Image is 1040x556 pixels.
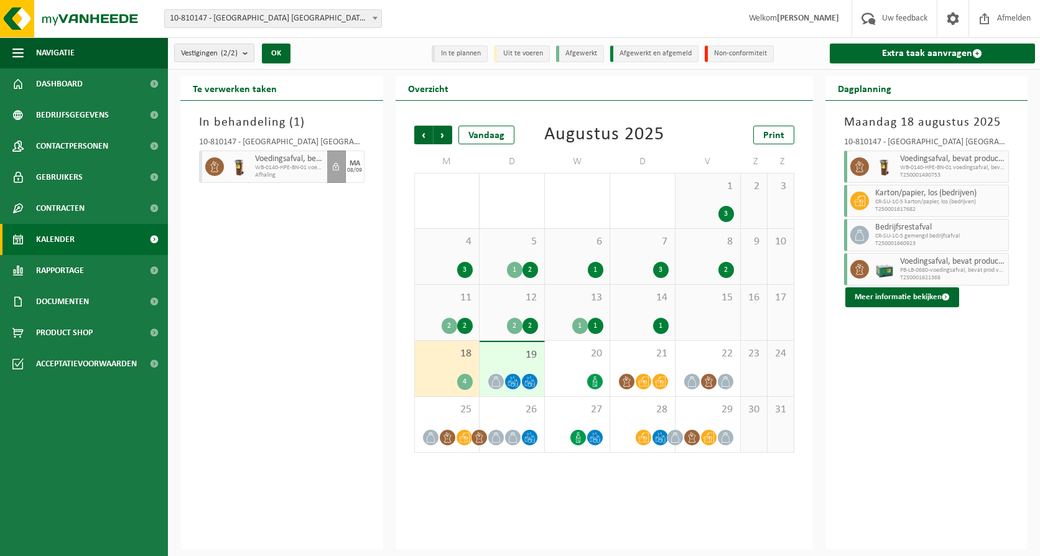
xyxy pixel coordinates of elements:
[36,100,109,131] span: Bedrijfsgegevens
[682,403,734,417] span: 29
[199,113,364,132] h3: In behandeling ( )
[763,131,784,141] span: Print
[457,318,473,334] div: 2
[180,76,289,100] h2: Te verwerken taken
[36,68,83,100] span: Dashboard
[845,287,959,307] button: Meer informatie bekijken
[705,45,774,62] li: Non-conformiteit
[36,193,85,224] span: Contracten
[768,151,794,173] td: Z
[844,138,1010,151] div: 10-810147 - [GEOGRAPHIC_DATA] [GEOGRAPHIC_DATA] - [GEOGRAPHIC_DATA]
[774,347,787,361] span: 24
[421,347,473,361] span: 18
[774,180,787,193] span: 3
[676,151,741,173] td: V
[718,206,734,222] div: 3
[653,262,669,278] div: 3
[747,180,761,193] span: 2
[774,235,787,249] span: 10
[682,291,734,305] span: 15
[572,318,588,334] div: 1
[255,154,324,164] span: Voedingsafval, bevat producten van dierlijke oorsprong, onverpakt, categorie 3
[875,233,1006,240] span: CR-SU-1C-5 gemengd bedrijfsafval
[741,151,768,173] td: Z
[616,403,669,417] span: 28
[682,347,734,361] span: 22
[747,347,761,361] span: 23
[36,286,89,317] span: Documenten
[432,45,488,62] li: In te plannen
[753,126,794,144] a: Print
[36,255,84,286] span: Rapportage
[294,116,300,129] span: 1
[610,151,676,173] td: D
[830,44,1036,63] a: Extra taak aanvragen
[230,157,249,176] img: WB-0140-HPE-BN-06
[262,44,290,63] button: OK
[164,9,382,28] span: 10-810147 - VAN DER VALK HOTEL ANTWERPEN NV - BORGERHOUT
[414,126,433,144] span: Vorige
[36,162,83,193] span: Gebruikers
[36,37,75,68] span: Navigatie
[588,318,603,334] div: 1
[36,317,93,348] span: Product Shop
[486,403,538,417] span: 26
[747,235,761,249] span: 9
[255,172,324,179] span: Afhaling
[616,347,669,361] span: 21
[221,49,238,57] count: (2/2)
[174,44,254,62] button: Vestigingen(2/2)
[774,291,787,305] span: 17
[588,262,603,278] div: 1
[900,257,1006,267] span: Voedingsafval, bevat producten van dierlijke oorsprong, gemengde verpakking (exclusief glas), cat...
[616,291,669,305] span: 14
[551,403,603,417] span: 27
[747,291,761,305] span: 16
[551,235,603,249] span: 6
[900,164,1006,172] span: WB-0140-HPE-BN-01 voedingsafval, bevat prod van dierl oorspr
[682,180,734,193] span: 1
[551,347,603,361] span: 20
[421,235,473,249] span: 4
[522,262,538,278] div: 2
[36,131,108,162] span: Contactpersonen
[777,14,839,23] strong: [PERSON_NAME]
[747,403,761,417] span: 30
[875,206,1006,213] span: T250001617682
[442,318,457,334] div: 2
[494,45,550,62] li: Uit te voeren
[900,267,1006,274] span: PB-LB-0680-voedingsafval, bevat prod van dierl oors, geme
[551,291,603,305] span: 13
[181,44,238,63] span: Vestigingen
[900,154,1006,164] span: Voedingsafval, bevat producten van dierlijke oorsprong, onverpakt, categorie 3
[486,291,538,305] span: 12
[875,198,1006,206] span: CR-SU-1C-5 karton/papier, los (bedrijven)
[486,235,538,249] span: 5
[900,172,1006,179] span: T250001490753
[545,151,610,173] td: W
[486,348,538,362] span: 19
[875,223,1006,233] span: Bedrijfsrestafval
[544,126,664,144] div: Augustus 2025
[421,291,473,305] span: 11
[199,138,364,151] div: 10-810147 - [GEOGRAPHIC_DATA] [GEOGRAPHIC_DATA] - [GEOGRAPHIC_DATA]
[610,45,699,62] li: Afgewerkt en afgemeld
[347,167,362,174] div: 08/09
[825,76,904,100] h2: Dagplanning
[875,260,894,279] img: PB-LB-0680-HPE-GN-01
[414,151,480,173] td: M
[556,45,604,62] li: Afgewerkt
[875,240,1006,248] span: T250001660923
[774,403,787,417] span: 31
[396,76,461,100] h2: Overzicht
[350,160,360,167] div: MA
[682,235,734,249] span: 8
[457,262,473,278] div: 3
[653,318,669,334] div: 1
[900,274,1006,282] span: T250001621368
[480,151,545,173] td: D
[36,224,75,255] span: Kalender
[875,157,894,176] img: WB-0140-HPE-BN-06
[844,113,1010,132] h3: Maandag 18 augustus 2025
[421,403,473,417] span: 25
